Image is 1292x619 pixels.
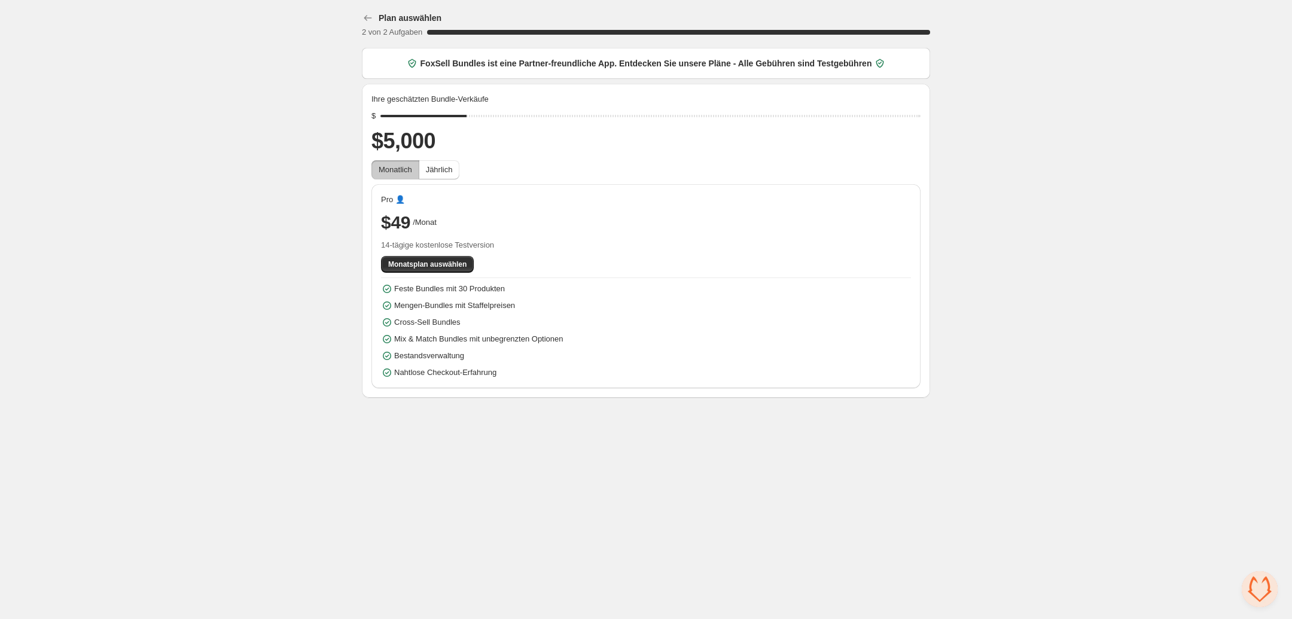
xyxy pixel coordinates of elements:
h3: Plan auswählen [379,12,441,24]
button: Jährlich [419,160,460,179]
div: Chat öffnen [1242,571,1278,607]
span: Monatlich [379,165,412,174]
span: Cross-Sell Bundles [394,316,461,328]
span: Ihre geschätzten Bundle-Verkäufe [371,93,489,105]
span: Jährlich [426,165,453,174]
span: /Monat [413,217,437,228]
span: Pro 👤 [381,194,405,206]
button: Monatsplan auswählen [381,256,474,273]
span: Bestandsverwaltung [394,350,464,362]
span: 2 von 2 Aufgaben [362,28,422,36]
span: Mix & Match Bundles mit unbegrenzten Optionen [394,333,563,345]
span: 14-tägige kostenlose Testversion [381,239,911,251]
span: Feste Bundles mit 30 Produkten [394,283,505,295]
span: FoxSell Bundles ist eine Partner-freundliche App. Entdecken Sie unsere Pläne - Alle Gebühren sind... [420,57,872,69]
h2: $5,000 [371,127,921,155]
div: $ [371,110,376,122]
span: $49 [381,211,410,234]
span: Mengen-Bundles mit Staffelpreisen [394,300,515,312]
span: Monatsplan auswählen [388,260,467,269]
button: Monatlich [371,160,419,179]
span: Nahtlose Checkout-Erfahrung [394,367,496,379]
